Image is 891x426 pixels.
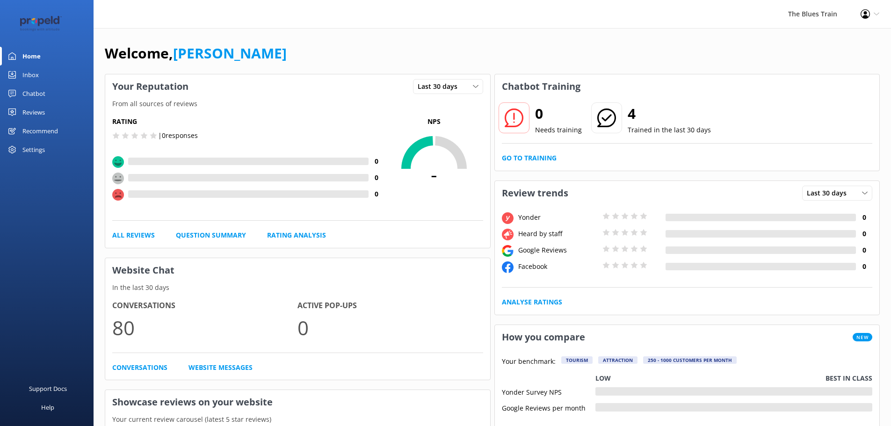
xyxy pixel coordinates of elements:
[105,42,287,65] h1: Welcome,
[385,116,483,127] p: NPS
[22,122,58,140] div: Recommend
[385,162,483,186] span: -
[105,414,490,425] p: Your current review carousel (latest 5 star reviews)
[112,116,385,127] h5: Rating
[628,125,711,135] p: Trained in the last 30 days
[188,362,253,373] a: Website Messages
[561,356,593,364] div: Tourism
[516,261,600,272] div: Facebook
[158,130,198,141] p: | 0 responses
[856,261,872,272] h4: 0
[22,47,41,65] div: Home
[807,188,852,198] span: Last 30 days
[176,230,246,240] a: Question Summary
[369,156,385,166] h4: 0
[628,102,711,125] h2: 4
[105,258,490,282] h3: Website Chat
[495,74,587,99] h3: Chatbot Training
[22,65,39,84] div: Inbox
[516,212,600,223] div: Yonder
[502,387,595,396] div: Yonder Survey NPS
[856,212,872,223] h4: 0
[856,245,872,255] h4: 0
[502,356,556,368] p: Your benchmark:
[22,84,45,103] div: Chatbot
[112,300,297,312] h4: Conversations
[535,102,582,125] h2: 0
[112,362,167,373] a: Conversations
[112,230,155,240] a: All Reviews
[643,356,737,364] div: 250 - 1000 customers per month
[105,99,490,109] p: From all sources of reviews
[369,189,385,199] h4: 0
[502,403,595,412] div: Google Reviews per month
[826,373,872,383] p: Best in class
[105,74,196,99] h3: Your Reputation
[502,297,562,307] a: Analyse Ratings
[112,312,297,343] p: 80
[535,125,582,135] p: Needs training
[173,43,287,63] a: [PERSON_NAME]
[22,103,45,122] div: Reviews
[22,140,45,159] div: Settings
[369,173,385,183] h4: 0
[516,245,600,255] div: Google Reviews
[297,300,483,312] h4: Active Pop-ups
[598,356,637,364] div: Attraction
[297,312,483,343] p: 0
[105,390,490,414] h3: Showcase reviews on your website
[856,229,872,239] h4: 0
[14,16,68,31] img: 12-1677471078.png
[502,153,557,163] a: Go to Training
[267,230,326,240] a: Rating Analysis
[105,282,490,293] p: In the last 30 days
[29,379,67,398] div: Support Docs
[853,333,872,341] span: New
[418,81,463,92] span: Last 30 days
[595,373,611,383] p: Low
[516,229,600,239] div: Heard by staff
[41,398,54,417] div: Help
[495,325,592,349] h3: How you compare
[495,181,575,205] h3: Review trends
